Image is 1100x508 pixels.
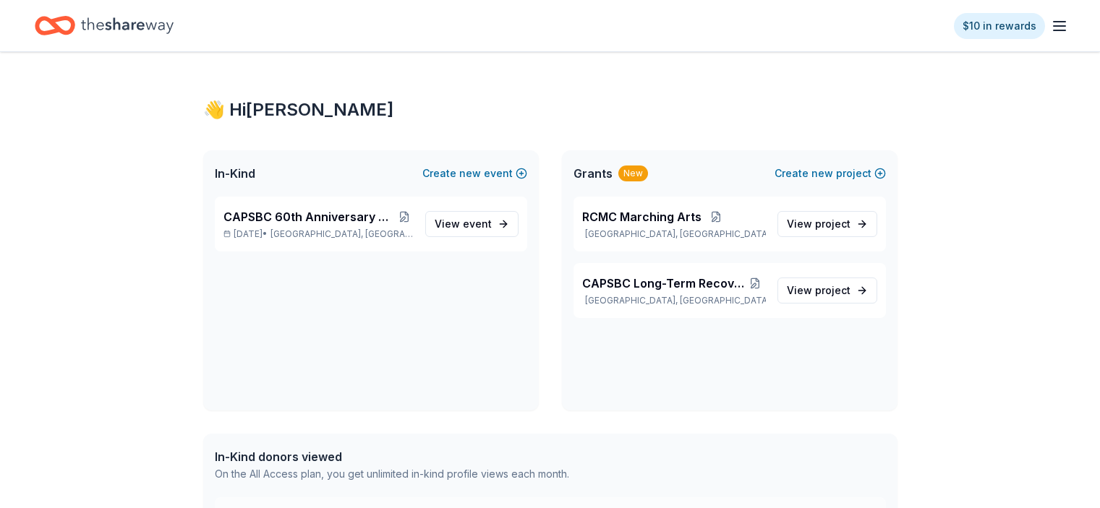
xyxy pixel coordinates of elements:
[777,277,877,303] a: View project
[270,228,413,240] span: [GEOGRAPHIC_DATA], [GEOGRAPHIC_DATA]
[215,165,255,182] span: In-Kind
[215,448,569,465] div: In-Kind donors viewed
[582,295,766,306] p: [GEOGRAPHIC_DATA], [GEOGRAPHIC_DATA]
[582,208,702,225] span: RCMC Marching Arts
[435,215,492,233] span: View
[223,228,414,240] p: [DATE] •
[203,98,898,121] div: 👋 Hi [PERSON_NAME]
[618,165,648,181] div: New
[223,208,396,225] span: CAPSBC 60th Anniversary Gala & Silent Auction
[582,275,745,292] span: CAPSBC Long-Term Recovery Program
[215,465,569,483] div: On the All Access plan, you get unlimited in-kind profile views each month.
[811,165,833,182] span: new
[463,218,492,230] span: event
[775,165,886,182] button: Createnewproject
[35,9,174,43] a: Home
[815,284,850,296] span: project
[422,165,527,182] button: Createnewevent
[787,282,850,299] span: View
[574,165,613,182] span: Grants
[582,228,766,240] p: [GEOGRAPHIC_DATA], [GEOGRAPHIC_DATA]
[777,211,877,237] a: View project
[815,218,850,230] span: project
[459,165,481,182] span: new
[425,211,519,237] a: View event
[787,215,850,233] span: View
[954,13,1045,39] a: $10 in rewards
